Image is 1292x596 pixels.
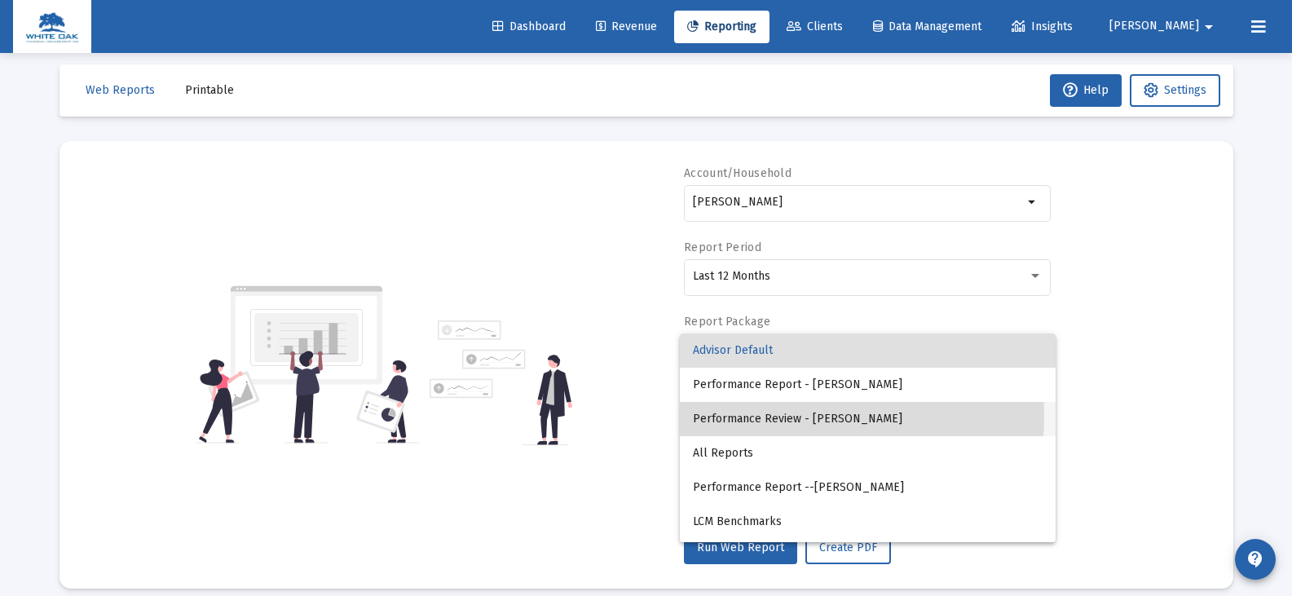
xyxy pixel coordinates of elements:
span: Performance Report - [PERSON_NAME] [693,368,1043,402]
span: All Reports [693,436,1043,470]
span: Performance Report --[PERSON_NAME] [693,470,1043,505]
span: Advisor Default [693,333,1043,368]
span: [PERSON_NAME] and [PERSON_NAME] [693,539,1043,573]
span: Performance Review - [PERSON_NAME] [693,402,1043,436]
span: LCM Benchmarks [693,505,1043,539]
